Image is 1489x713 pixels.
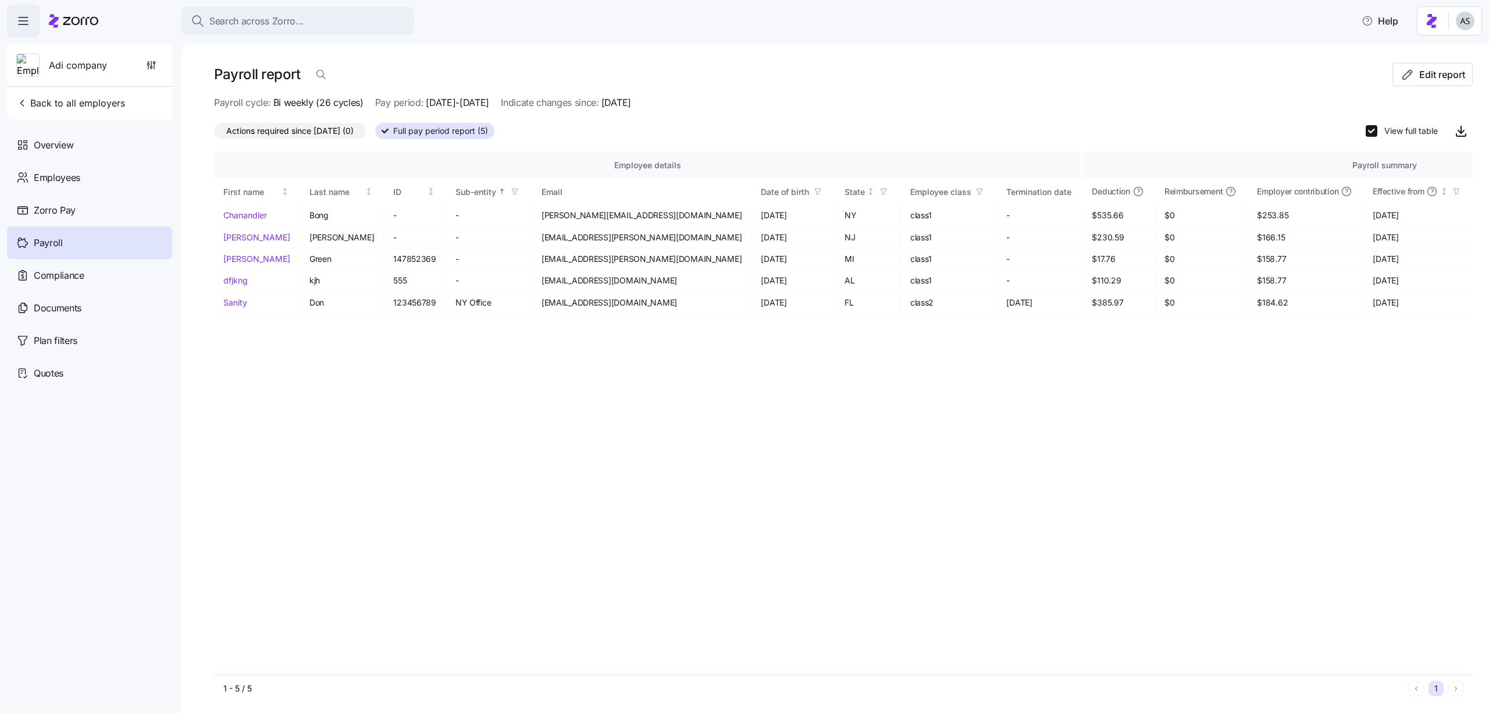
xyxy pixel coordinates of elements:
[1373,232,1464,243] span: [DATE]
[34,171,80,185] span: Employees
[761,186,809,198] div: Date of birth
[1006,275,1073,286] span: -
[7,129,172,161] a: Overview
[1164,210,1238,221] span: $0
[542,275,742,286] span: [EMAIL_ADDRESS][DOMAIN_NAME]
[393,275,436,286] span: 555
[393,186,425,198] div: ID
[1092,275,1145,286] span: $110.29
[1373,275,1464,286] span: [DATE]
[1373,253,1464,265] span: [DATE]
[223,275,290,286] a: dfjkng
[1006,297,1073,308] span: [DATE]
[455,232,522,243] span: -
[1257,275,1353,286] span: $158.77
[761,297,825,308] span: [DATE]
[1006,253,1073,265] span: -
[393,210,436,221] span: -
[601,95,631,110] span: [DATE]
[1352,9,1408,33] button: Help
[761,253,825,265] span: [DATE]
[226,123,354,139] span: Actions required since [DATE] (0)
[34,236,63,250] span: Payroll
[1362,14,1398,28] span: Help
[1409,681,1424,696] button: Previous page
[455,253,522,265] span: -
[427,187,435,196] div: Not sorted
[845,210,891,221] span: NY
[34,301,81,315] span: Documents
[1373,186,1424,197] span: Effective from
[384,178,446,205] th: IDNot sorted
[835,178,901,205] th: StateNot sorted
[34,138,73,152] span: Overview
[1164,186,1223,197] span: Reimbursement
[1257,253,1353,265] span: $158.77
[393,232,436,243] span: -
[1257,297,1353,308] span: $184.62
[455,210,522,221] span: -
[498,187,506,196] div: Sorted ascending
[542,210,742,221] span: [PERSON_NAME][EMAIL_ADDRESS][DOMAIN_NAME]
[845,275,891,286] span: AL
[7,259,172,292] a: Compliance
[1363,178,1474,205] th: Effective fromNot sorted
[1373,210,1464,221] span: [DATE]
[845,232,891,243] span: NJ
[34,268,84,283] span: Compliance
[910,186,971,198] div: Employee class
[910,210,988,221] span: class1
[7,161,172,194] a: Employees
[34,203,76,218] span: Zorro Pay
[1006,232,1073,243] span: -
[1006,210,1073,221] span: -
[16,96,125,110] span: Back to all employers
[426,95,489,110] span: [DATE]-[DATE]
[181,7,414,35] button: Search across Zorro...
[1092,297,1145,308] span: $385.97
[7,357,172,389] a: Quotes
[49,58,107,73] span: Adi company
[393,123,488,139] span: Full pay period report (5)
[223,253,290,265] a: [PERSON_NAME]
[223,159,1071,172] div: Employee details
[910,275,988,286] span: class1
[7,194,172,226] a: Zorro Pay
[7,226,172,259] a: Payroll
[542,297,742,308] span: [EMAIL_ADDRESS][DOMAIN_NAME]
[761,275,825,286] span: [DATE]
[542,186,741,198] div: Email
[867,187,875,196] div: Not sorted
[455,275,522,286] span: -
[214,65,300,83] h1: Payroll report
[214,178,300,205] th: First nameNot sorted
[309,232,374,243] span: [PERSON_NAME]
[281,187,289,196] div: Not sorted
[542,232,742,243] span: [EMAIL_ADDRESS][PERSON_NAME][DOMAIN_NAME]
[1092,232,1145,243] span: $230.59
[761,210,825,221] span: [DATE]
[34,366,63,381] span: Quotes
[542,253,742,265] span: [EMAIL_ADDRESS][PERSON_NAME][DOMAIN_NAME]
[1392,63,1473,86] button: Edit report
[845,297,891,308] span: FL
[1092,186,1130,197] span: Deduction
[223,232,290,243] a: [PERSON_NAME]
[1429,681,1444,696] button: 1
[1006,186,1071,198] div: Termination date
[1092,253,1145,265] span: $17.76
[375,95,423,110] span: Pay period:
[910,232,988,243] span: class1
[1456,12,1474,30] img: c4d3a52e2a848ea5f7eb308790fba1e4
[1257,232,1353,243] span: $166.15
[455,186,496,198] div: Sub-entity
[1448,681,1463,696] button: Next page
[223,210,290,221] a: Chanandler
[309,253,374,265] span: Green
[223,683,1404,694] div: 1 - 5 / 5
[1164,297,1238,308] span: $0
[34,334,77,348] span: Plan filters
[309,275,374,286] span: kjh
[761,232,825,243] span: [DATE]
[1092,210,1145,221] span: $535.66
